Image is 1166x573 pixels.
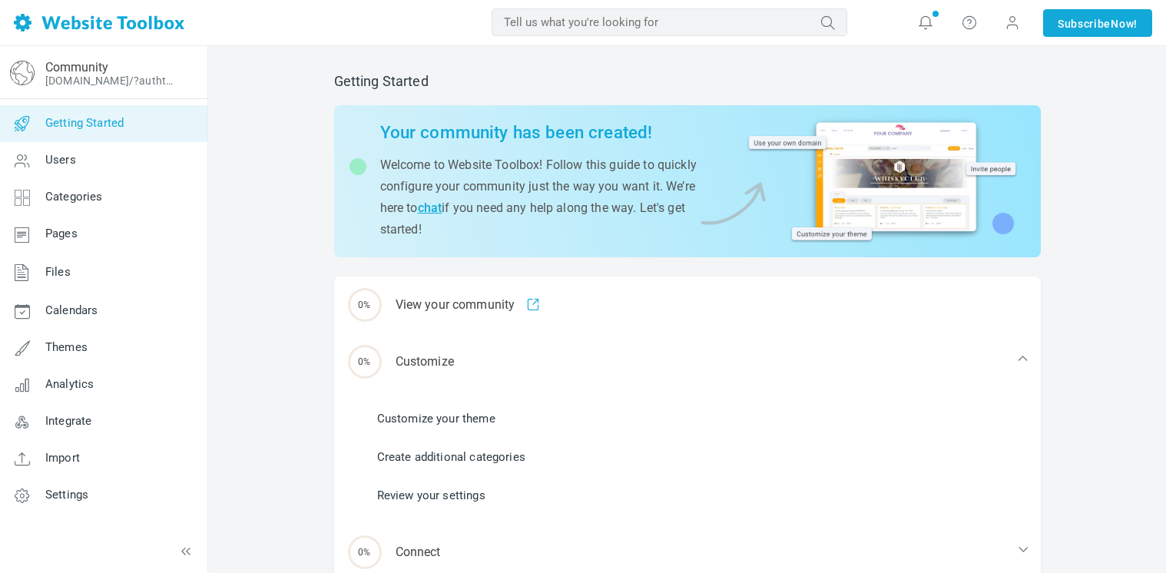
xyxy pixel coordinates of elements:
div: View your community [334,277,1041,333]
h2: Your community has been created! [380,122,697,143]
input: Tell us what you're looking for [492,8,847,36]
a: 0% View your community [334,277,1041,333]
span: Analytics [45,377,94,391]
span: Import [45,451,80,465]
a: [DOMAIN_NAME]/?authtoken=be5abcb11a038d0d168af0bbc9cf91a4&rememberMe=1 [45,75,179,87]
span: Themes [45,340,88,354]
span: Settings [45,488,88,502]
span: Now! [1111,15,1138,32]
span: Files [45,265,71,279]
span: Getting Started [45,116,124,130]
span: 0% [348,288,382,322]
span: 0% [348,345,382,379]
a: SubscribeNow! [1043,9,1152,37]
span: 0% [348,535,382,569]
div: Customize [334,333,1041,390]
span: Pages [45,227,78,240]
span: Calendars [45,303,98,317]
a: Create additional categories [377,449,525,465]
span: Integrate [45,414,91,428]
a: Community [45,60,108,75]
h2: Getting Started [334,73,1041,90]
a: chat [418,200,442,215]
a: Customize your theme [377,410,495,427]
span: Categories [45,190,103,204]
span: Users [45,153,76,167]
p: Welcome to Website Toolbox! Follow this guide to quickly configure your community just the way yo... [380,154,697,240]
img: globe-icon.png [10,61,35,85]
a: Review your settings [377,487,485,504]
